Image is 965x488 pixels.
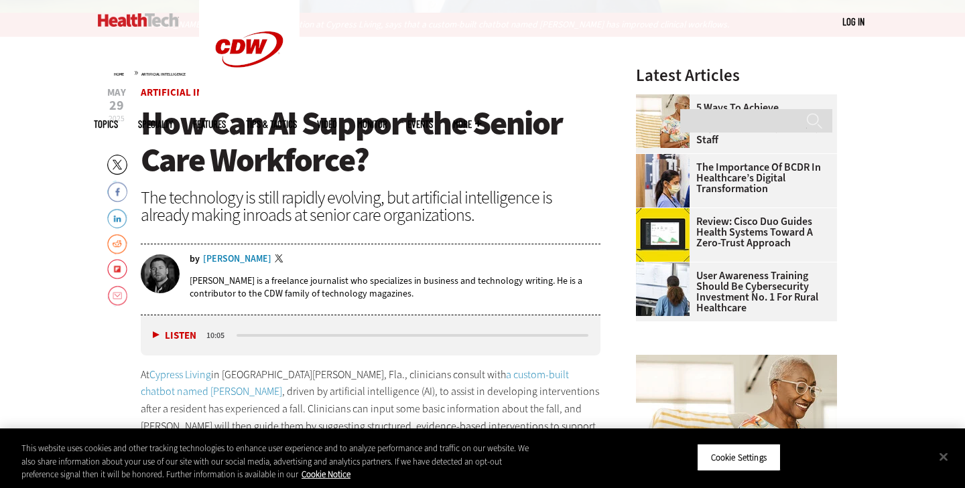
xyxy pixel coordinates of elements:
[204,329,235,341] div: duration
[21,442,531,481] div: This website uses cookies and other tracking technologies to enhance user experience and to analy...
[636,154,696,165] a: Doctors reviewing tablet
[141,315,600,355] div: media player
[149,368,211,382] a: Cypress Living
[407,119,433,129] a: Events
[199,88,300,102] a: CDW
[636,262,690,316] img: Doctors reviewing information boards
[636,94,696,105] a: Networking Solutions for Senior Living
[153,331,196,341] button: Listen
[94,119,118,129] span: Topics
[453,119,481,129] span: More
[636,262,696,273] a: Doctors reviewing information boards
[190,274,600,300] p: [PERSON_NAME] is a freelance journalist who specializes in business and technology writing. He is...
[636,208,696,219] a: Cisco Duo
[636,216,829,248] a: Review: Cisco Duo Guides Health Systems Toward a Zero-Trust Approach
[636,154,690,208] img: Doctors reviewing tablet
[141,189,600,224] div: The technology is still rapidly evolving, but artificial intelligence is already making inroads a...
[190,254,200,264] span: by
[842,15,864,29] div: User menu
[98,13,179,27] img: Home
[275,254,287,265] a: Twitter
[842,15,864,27] a: Log in
[636,162,829,194] a: The Importance of BCDR in Healthcare’s Digital Transformation
[636,94,690,148] img: Networking Solutions for Senior Living
[141,366,600,452] p: At in [GEOGRAPHIC_DATA][PERSON_NAME], Fla., clinicians consult with , driven by artificial intell...
[697,443,781,471] button: Cookie Settings
[203,254,271,264] a: [PERSON_NAME]
[929,442,958,471] button: Close
[357,119,387,129] a: MonITor
[193,119,226,129] a: Features
[302,469,350,480] a: More information about your privacy
[317,119,337,129] a: Video
[636,208,690,262] img: Cisco Duo
[636,270,829,313] a: User Awareness Training Should Be Cybersecurity Investment No. 1 for Rural Healthcare
[246,119,297,129] a: Tips & Tactics
[138,119,173,129] span: Specialty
